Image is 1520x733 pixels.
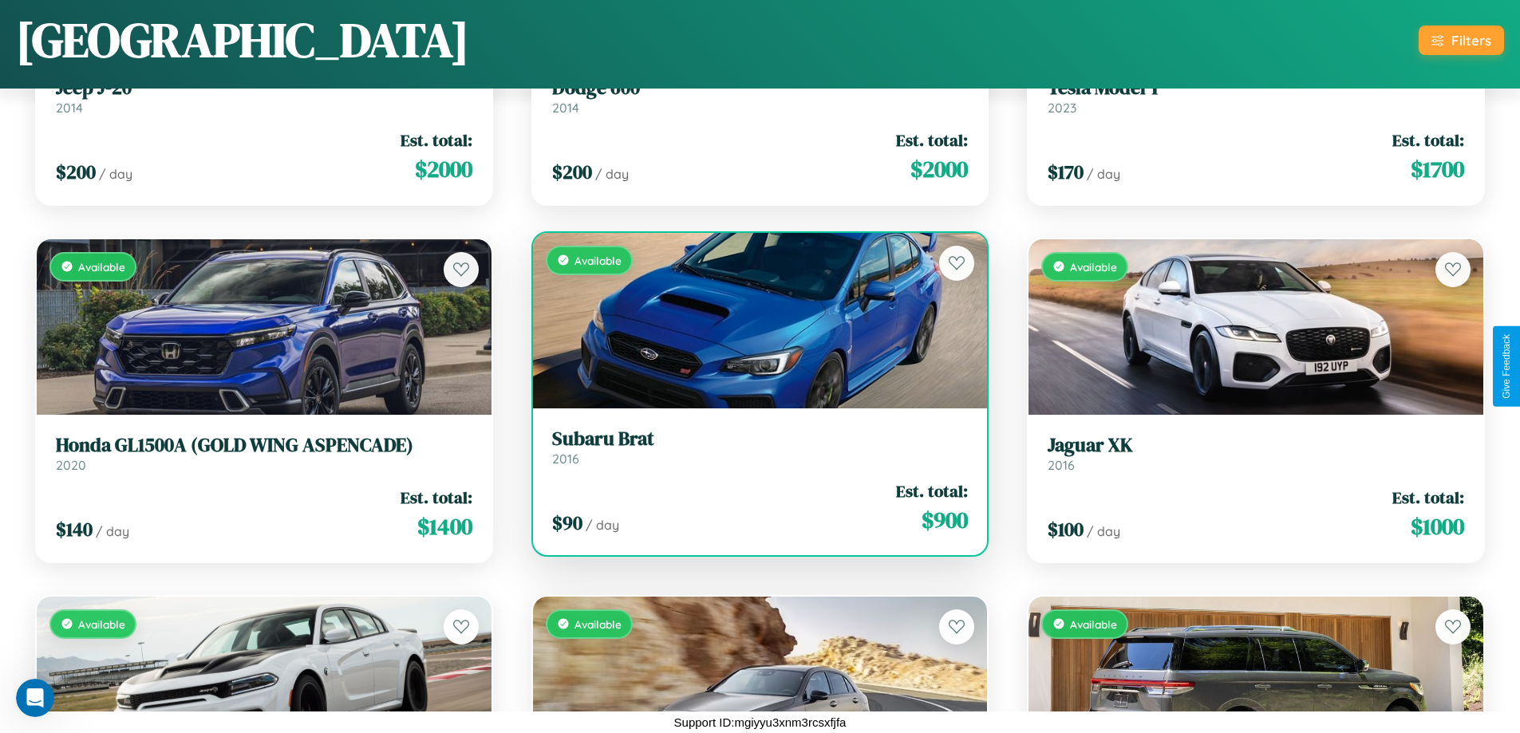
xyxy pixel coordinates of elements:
span: Est. total: [401,486,472,509]
p: Support ID: mgiyyu3xnm3rcsxfjfa [674,711,847,733]
h3: Subaru Brat [552,428,969,451]
span: Available [78,260,125,274]
div: Filters [1451,32,1491,49]
span: Est. total: [896,479,968,502]
span: Available [1070,617,1117,631]
a: Dodge 6002014 [552,77,969,116]
span: Available [1070,260,1117,274]
span: $ 100 [1048,516,1084,542]
span: $ 170 [1048,159,1084,185]
span: 2020 [56,457,86,473]
span: / day [1087,523,1120,539]
span: Est. total: [896,128,968,152]
span: 2023 [1048,100,1076,116]
button: Filters [1419,26,1504,55]
span: 2014 [56,100,83,116]
span: / day [595,166,629,182]
span: / day [586,517,619,533]
span: Available [574,617,622,631]
span: / day [99,166,132,182]
h3: Tesla Model Y [1048,77,1464,100]
span: / day [96,523,129,539]
span: Available [574,254,622,267]
iframe: Intercom live chat [16,679,54,717]
a: Honda GL1500A (GOLD WING ASPENCADE)2020 [56,434,472,473]
a: Jaguar XK2016 [1048,434,1464,473]
span: $ 200 [56,159,96,185]
span: $ 2000 [415,153,472,185]
span: Est. total: [1392,486,1464,509]
span: $ 140 [56,516,93,542]
span: $ 200 [552,159,592,185]
span: / day [1087,166,1120,182]
span: $ 1000 [1411,510,1464,542]
span: 2016 [1048,457,1075,473]
span: Est. total: [1392,128,1464,152]
span: Available [78,617,125,631]
span: Est. total: [401,128,472,152]
span: $ 1400 [417,510,472,542]
span: $ 90 [552,510,582,536]
span: $ 2000 [910,153,968,185]
h3: Honda GL1500A (GOLD WING ASPENCADE) [56,434,472,457]
span: $ 900 [922,504,968,536]
h3: Dodge 600 [552,77,969,100]
span: 2016 [552,451,579,467]
h3: Jaguar XK [1048,434,1464,457]
span: $ 1700 [1411,153,1464,185]
a: Tesla Model Y2023 [1048,77,1464,116]
a: Subaru Brat2016 [552,428,969,467]
span: 2014 [552,100,579,116]
a: Jeep J-202014 [56,77,472,116]
h1: [GEOGRAPHIC_DATA] [16,7,469,73]
h3: Jeep J-20 [56,77,472,100]
div: Give Feedback [1501,334,1512,399]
